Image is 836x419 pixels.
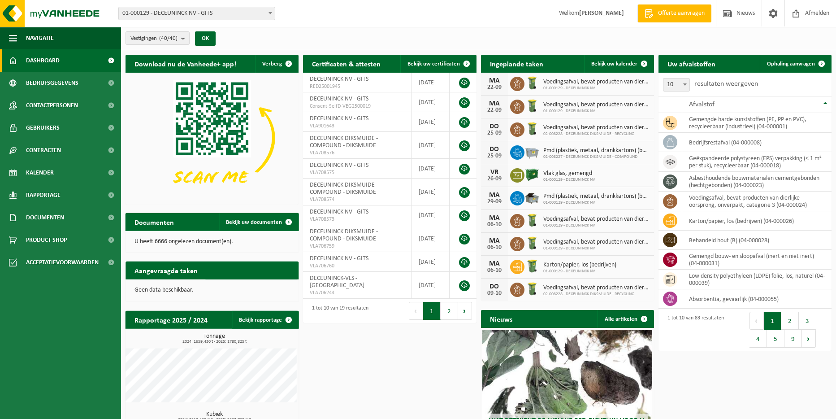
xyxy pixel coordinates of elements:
[255,55,298,73] button: Verberg
[543,284,650,292] span: Voedingsafval, bevat producten van dierlijke oorsprong, onverpakt, categorie 3
[310,83,405,90] span: RED25001945
[485,146,503,153] div: DO
[485,84,503,91] div: 22-09
[412,92,450,112] td: [DATE]
[682,192,832,211] td: voedingsafval, bevat producten van dierlijke oorsprong, onverpakt, categorie 3 (04-000024)
[310,255,368,262] span: DECEUNINCK NV - GITS
[543,292,650,297] span: 02-008228 - DECEUNINCK DIKSMUIDE - RECYCLING
[412,205,450,225] td: [DATE]
[262,61,282,67] span: Verberg
[26,49,60,72] span: Dashboard
[689,101,715,108] span: Afvalstof
[543,101,650,109] span: Voedingsafval, bevat producten van dierlijke oorsprong, onverpakt, categorie 3
[767,61,815,67] span: Ophaling aanvragen
[412,159,450,179] td: [DATE]
[682,113,832,133] td: gemengde harde kunststoffen (PE, PP en PVC), recycleerbaar (industrieel) (04-000001)
[126,213,183,231] h2: Documenten
[658,55,724,72] h2: Uw afvalstoffen
[485,199,503,205] div: 29-09
[682,231,832,250] td: behandeld hout (B) (04-000028)
[543,177,595,183] span: 01-000129 - DECEUNINCK NV
[412,132,450,159] td: [DATE]
[543,223,650,228] span: 01-000129 - DECEUNINCK NV
[412,179,450,205] td: [DATE]
[26,184,61,206] span: Rapportage
[584,55,653,73] a: Bekijk uw kalender
[26,229,67,251] span: Product Shop
[26,161,54,184] span: Kalender
[485,77,503,84] div: MA
[682,250,832,270] td: gemengd bouw- en sloopafval (inert en niet inert) (04-000031)
[412,73,450,92] td: [DATE]
[637,4,711,22] a: Offerte aanvragen
[781,312,799,330] button: 2
[310,262,405,270] span: VLA706760
[485,244,503,251] div: 06-10
[412,272,450,299] td: [DATE]
[524,281,540,297] img: WB-0140-HPE-GN-50
[412,252,450,272] td: [DATE]
[310,228,378,242] span: DECEUNINCK DIKSMUIDE - COMPOUND - DIKSMUIDE
[310,103,405,110] span: Consent-SelfD-VEG2500019
[119,7,275,20] span: 01-000129 - DECEUNINCK NV - GITS
[310,96,368,102] span: DECEUNINCK NV - GITS
[134,239,290,245] p: U heeft 6666 ongelezen document(en).
[682,152,832,172] td: geëxpandeerde polystyreen (EPS) verpakking (< 1 m² per stuk), recycleerbaar (04-000018)
[26,72,78,94] span: Bedrijfsgegevens
[485,100,503,107] div: MA
[485,130,503,136] div: 25-09
[524,98,540,113] img: WB-0140-HPE-GN-50
[485,290,503,297] div: 09-10
[663,79,689,91] span: 10
[481,55,552,72] h2: Ingeplande taken
[26,251,99,274] span: Acceptatievoorwaarden
[232,311,298,329] a: Bekijk rapportage
[409,302,423,320] button: Previous
[543,239,650,246] span: Voedingsafval, bevat producten van dierlijke oorsprong, onverpakt, categorie 3
[423,302,441,320] button: 1
[591,61,637,67] span: Bekijk uw kalender
[226,219,282,225] span: Bekijk uw documenten
[26,94,78,117] span: Contactpersonen
[126,31,190,45] button: Vestigingen(40/40)
[663,311,724,349] div: 1 tot 10 van 83 resultaten
[310,209,368,215] span: DECEUNINCK NV - GITS
[799,312,816,330] button: 3
[485,222,503,228] div: 06-10
[310,182,378,196] span: DECEUNINCK DIKSMUIDE - COMPOUND - DIKSMUIDE
[308,301,368,321] div: 1 tot 10 van 19 resultaten
[310,115,368,122] span: DECEUNINCK NV - GITS
[412,225,450,252] td: [DATE]
[310,122,405,130] span: VLA901643
[485,214,503,222] div: MA
[682,289,832,309] td: absorbentia, gevaarlijk (04-000055)
[682,211,832,231] td: karton/papier, los (bedrijven) (04-000026)
[543,147,650,154] span: Pmd (plastiek, metaal, drankkartons) (bedrijven)
[485,237,503,244] div: MA
[543,79,650,86] span: Voedingsafval, bevat producten van dierlijke oorsprong, onverpakt, categorie 3
[407,61,460,67] span: Bekijk uw certificaten
[26,27,54,49] span: Navigatie
[524,167,540,182] img: CR-BO-1C-1900-MET-01
[310,162,368,169] span: DECEUNINCK NV - GITS
[400,55,476,73] a: Bekijk uw certificaten
[458,302,472,320] button: Next
[130,32,178,45] span: Vestigingen
[130,333,299,344] h3: Tonnage
[760,55,831,73] a: Ophaling aanvragen
[656,9,707,18] span: Offerte aanvragen
[303,55,390,72] h2: Certificaten & attesten
[543,86,650,91] span: 01-000129 - DECEUNINCK NV
[485,153,503,159] div: 25-09
[767,330,784,348] button: 5
[663,78,690,92] span: 10
[159,35,178,41] count: (40/40)
[310,243,405,250] span: VLA706759
[543,269,616,274] span: 01-000129 - DECEUNINCK NV
[126,55,245,72] h2: Download nu de Vanheede+ app!
[310,169,405,176] span: VLA708575
[481,310,521,327] h2: Nieuws
[749,330,767,348] button: 4
[543,109,650,114] span: 01-000129 - DECEUNINCK NV
[524,213,540,228] img: WB-0140-HPE-GN-50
